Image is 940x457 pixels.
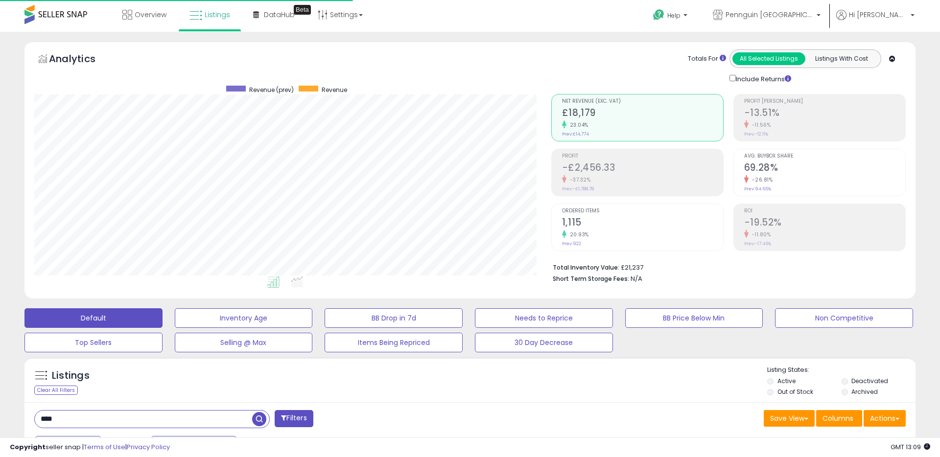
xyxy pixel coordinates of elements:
span: Net Revenue (Exc. VAT) [562,99,723,104]
a: Help [645,1,697,32]
a: Privacy Policy [127,442,170,452]
span: Revenue [322,86,347,94]
button: Default [24,308,163,328]
li: £21,237 [553,261,898,273]
small: Prev: 94.66% [744,186,771,192]
button: Selling @ Max [175,333,313,352]
span: Pennguin [GEOGRAPHIC_DATA] [726,10,814,20]
button: BB Drop in 7d [325,308,463,328]
span: Hi [PERSON_NAME] [849,10,908,20]
div: Clear All Filters [34,386,78,395]
small: Prev: -£1,788.78 [562,186,594,192]
span: N/A [631,274,642,283]
span: 2025-09-11 13:09 GMT [891,442,930,452]
small: Prev: -12.11% [744,131,768,137]
span: Revenue (prev) [249,86,294,94]
span: ROI [744,208,905,214]
a: Terms of Use [84,442,125,452]
h2: -19.52% [744,217,905,230]
button: Listings With Cost [805,52,878,65]
small: -11.56% [749,121,771,129]
button: Items Being Repriced [325,333,463,352]
h5: Listings [52,369,90,383]
h2: 1,115 [562,217,723,230]
button: Non Competitive [775,308,913,328]
button: BB Price Below Min [625,308,763,328]
label: Archived [851,388,878,396]
div: Include Returns [722,73,803,84]
button: 30 Day Decrease [475,333,613,352]
button: Last 7 Days [35,436,101,453]
span: Listings [205,10,230,20]
small: Prev: 922 [562,241,581,247]
span: Profit [562,154,723,159]
small: -11.80% [749,231,771,238]
button: Inventory Age [175,308,313,328]
div: seller snap | | [10,443,170,452]
button: All Selected Listings [732,52,805,65]
h5: Analytics [49,52,115,68]
button: Aug-28 - Sep-03 [151,436,236,453]
i: Get Help [653,9,665,21]
span: Profit [PERSON_NAME] [744,99,905,104]
small: 23.04% [566,121,588,129]
button: Actions [864,410,906,427]
button: Filters [275,410,313,427]
span: Overview [135,10,166,20]
button: Save View [764,410,815,427]
small: -37.32% [566,176,591,183]
small: Prev: £14,774 [562,131,589,137]
div: Totals For [688,54,726,64]
small: 20.93% [566,231,589,238]
h2: -£2,456.33 [562,162,723,175]
h2: 69.28% [744,162,905,175]
h2: £18,179 [562,107,723,120]
a: Hi [PERSON_NAME] [836,10,915,32]
small: -26.81% [749,176,773,183]
button: Needs to Reprice [475,308,613,328]
label: Out of Stock [777,388,813,396]
b: Short Term Storage Fees: [553,274,629,283]
span: Ordered Items [562,208,723,214]
div: Tooltip anchor [294,5,311,15]
button: Columns [816,410,862,427]
small: Prev: -17.46% [744,241,771,247]
label: Active [777,377,796,385]
span: Columns [822,413,853,423]
b: Total Inventory Value: [553,263,619,272]
span: Avg. Buybox Share [744,154,905,159]
h2: -13.51% [744,107,905,120]
strong: Copyright [10,442,46,452]
span: Help [667,11,681,20]
label: Deactivated [851,377,888,385]
span: DataHub [264,10,295,20]
p: Listing States: [767,366,915,375]
button: Top Sellers [24,333,163,352]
